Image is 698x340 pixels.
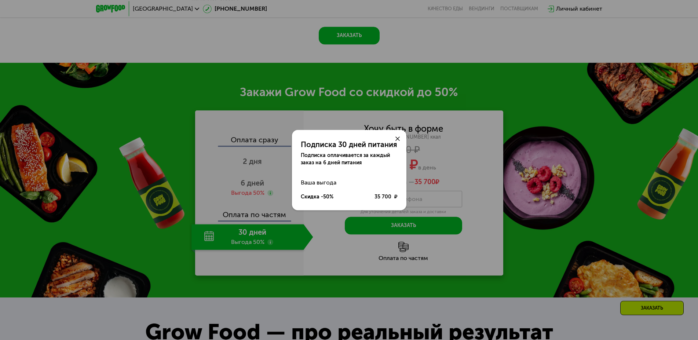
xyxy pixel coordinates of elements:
[301,193,333,201] div: Скидка -50%
[394,193,398,201] span: ₽
[301,140,398,149] div: Подписка 30 дней питания
[301,175,398,190] div: Ваша выгода
[374,193,398,201] div: 35 700
[301,152,398,167] div: Подписка оплачивается за каждый заказ на 6 дней питания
